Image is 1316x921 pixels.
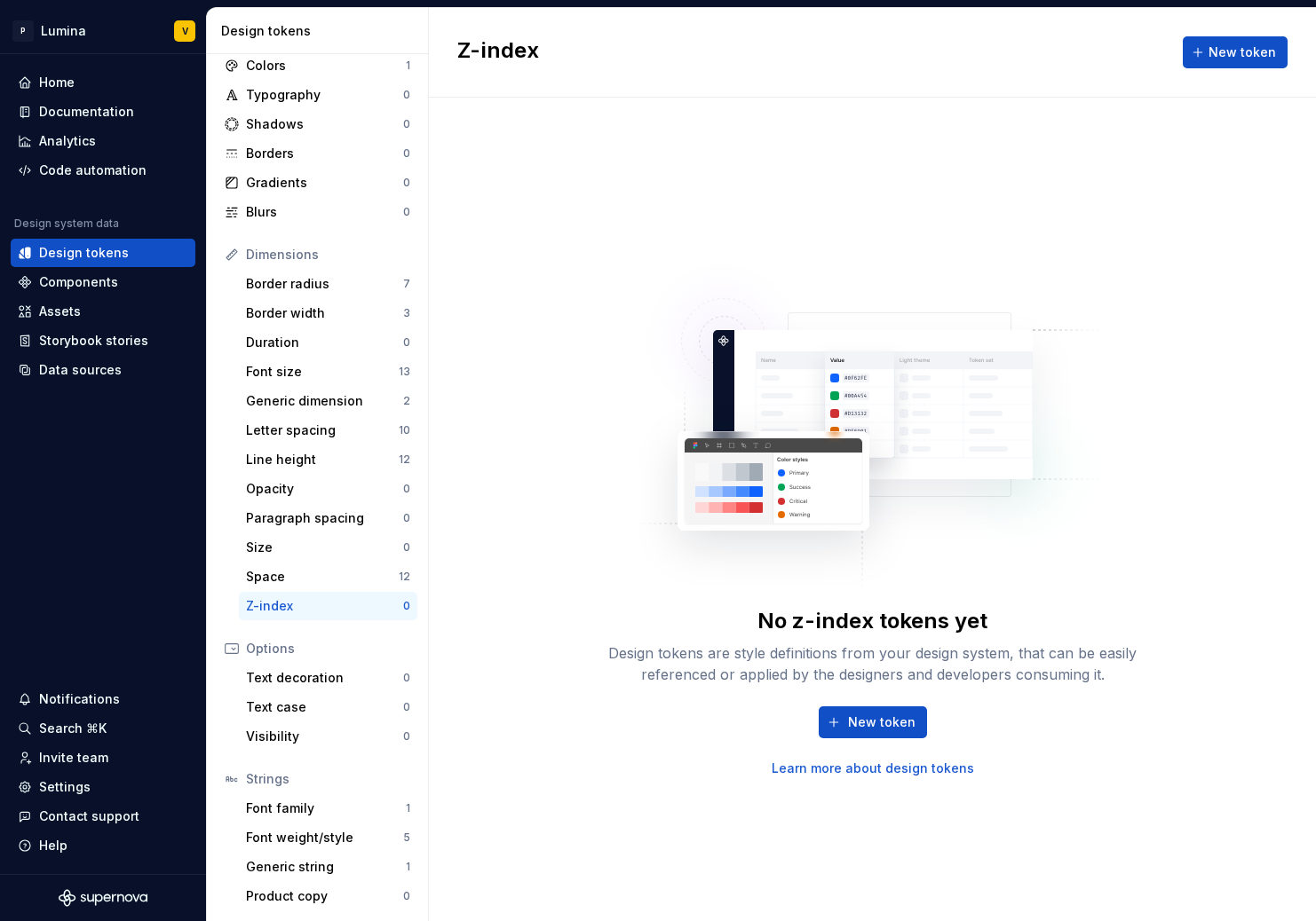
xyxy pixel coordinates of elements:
[246,887,403,905] div: Product copy
[1209,43,1276,61] span: New token
[403,671,410,685] div: 0
[239,328,417,357] a: Duration0
[11,268,195,296] a: Components
[39,807,139,825] div: Contact support
[11,156,195,185] a: Code automation
[4,12,202,50] button: PLuminaV
[218,139,417,168] a: Borders0
[406,59,410,73] div: 1
[39,303,81,320] div: Assets
[246,304,403,322] div: Border width
[11,802,195,830] button: Contact support
[246,115,403,133] div: Shadows
[11,773,195,801] a: Settings
[403,176,410,190] div: 0
[403,394,410,408] div: 2
[39,273,118,291] div: Components
[246,421,399,439] div: Letter spacing
[239,823,417,852] a: Font weight/style5
[246,829,403,846] div: Font weight/style
[59,889,147,907] svg: Supernova Logo
[246,174,403,192] div: Gradients
[246,86,403,104] div: Typography
[246,698,403,716] div: Text case
[246,597,403,615] div: Z-index
[11,685,195,713] button: Notifications
[239,592,417,620] a: Z-index0
[39,103,134,121] div: Documentation
[246,669,403,687] div: Text decoration
[399,453,410,467] div: 12
[41,22,86,40] div: Lumina
[239,299,417,327] a: Border width3
[403,700,410,714] div: 0
[403,830,410,845] div: 5
[246,640,410,657] div: Options
[403,335,410,350] div: 0
[246,363,399,381] div: Font size
[403,482,410,496] div: 0
[239,358,417,386] a: Font size13
[403,277,410,291] div: 7
[239,563,417,591] a: Space12
[11,327,195,355] a: Storybook stories
[182,24,188,38] div: V
[11,239,195,267] a: Design tokens
[14,216,119,231] div: Design system data
[218,198,417,226] a: Blurs0
[246,334,403,351] div: Duration
[39,361,122,379] div: Data sources
[246,539,403,556] div: Size
[246,246,410,264] div: Dimensions
[239,270,417,298] a: Border radius7
[403,599,410,613] div: 0
[246,451,399,468] div: Line height
[39,837,67,854] div: Help
[848,713,916,731] span: New token
[246,568,399,586] div: Space
[406,860,410,874] div: 1
[239,504,417,532] a: Paragraph spacing0
[39,690,120,708] div: Notifications
[403,117,410,131] div: 0
[246,57,406,75] div: Colors
[11,297,195,326] a: Assets
[239,664,417,692] a: Text decoration0
[246,145,403,162] div: Borders
[12,20,34,42] div: P
[246,480,403,498] div: Opacity
[246,275,403,293] div: Border radius
[218,169,417,197] a: Gradients0
[11,127,195,155] a: Analytics
[239,693,417,721] a: Text case0
[11,714,195,743] button: Search ⌘K
[246,799,406,817] div: Font family
[246,728,403,745] div: Visibility
[403,511,410,525] div: 0
[239,533,417,562] a: Size0
[218,81,417,109] a: Typography0
[221,22,421,40] div: Design tokens
[403,146,410,161] div: 0
[403,540,410,555] div: 0
[218,51,417,80] a: Colors1
[403,306,410,320] div: 3
[239,722,417,751] a: Visibility0
[406,801,410,815] div: 1
[403,205,410,219] div: 0
[403,88,410,102] div: 0
[246,392,403,410] div: Generic dimension
[403,729,410,744] div: 0
[39,161,147,179] div: Code automation
[399,423,410,437] div: 10
[239,853,417,881] a: Generic string1
[39,74,75,91] div: Home
[11,356,195,384] a: Data sources
[457,36,539,68] h2: Z-index
[239,416,417,445] a: Letter spacing10
[589,642,1157,685] div: Design tokens are style definitions from your design system, that can be easily referenced or app...
[757,607,987,635] div: No z-index tokens yet
[218,110,417,138] a: Shadows0
[246,509,403,527] div: Paragraph spacing
[239,475,417,503] a: Opacity0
